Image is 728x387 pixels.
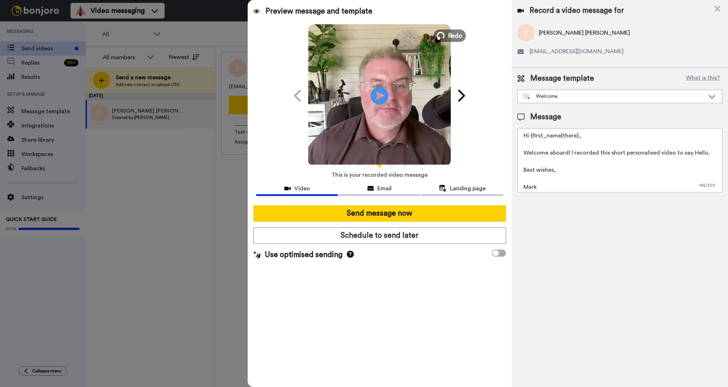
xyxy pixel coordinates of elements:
span: Email [377,184,392,193]
span: [EMAIL_ADDRESS][DOMAIN_NAME] [530,47,624,56]
span: Message [530,112,561,122]
span: This is your recorded video message [331,167,428,183]
button: What is this? [684,73,722,84]
span: Use optimised sending [265,250,342,260]
div: Welcome [523,93,705,100]
textarea: Hi {first_name|there}, Welcome aboard! I recorded this short personalised video to say Hello. Bes... [517,128,722,192]
span: Video [294,184,310,193]
span: Landing page [450,184,486,193]
span: Message template [530,73,594,84]
button: Schedule to send later [253,227,506,244]
img: nextgen-template.svg [523,94,530,100]
button: Send message now [253,205,506,222]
